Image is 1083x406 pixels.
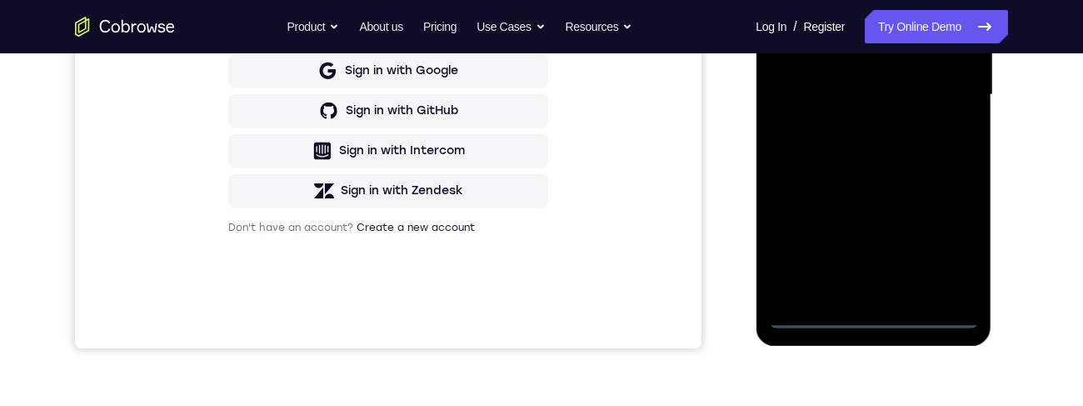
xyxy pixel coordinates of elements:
[287,10,340,43] button: Product
[153,264,473,298] button: Sign in with Google
[271,313,383,329] div: Sign in with GitHub
[153,344,473,378] button: Sign in with Intercom
[153,304,473,338] button: Sign in with GitHub
[153,191,473,224] button: Sign in
[305,238,322,252] p: or
[477,10,545,43] button: Use Cases
[793,17,796,37] span: /
[75,17,175,37] a: Go to the home page
[270,273,383,289] div: Sign in with Google
[566,10,633,43] button: Resources
[163,159,463,176] input: Enter your email
[756,10,786,43] a: Log In
[865,10,1008,43] a: Try Online Demo
[804,10,845,43] a: Register
[423,10,457,43] a: Pricing
[264,353,390,369] div: Sign in with Intercom
[153,114,473,138] h1: Sign in to your account
[359,10,402,43] a: About us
